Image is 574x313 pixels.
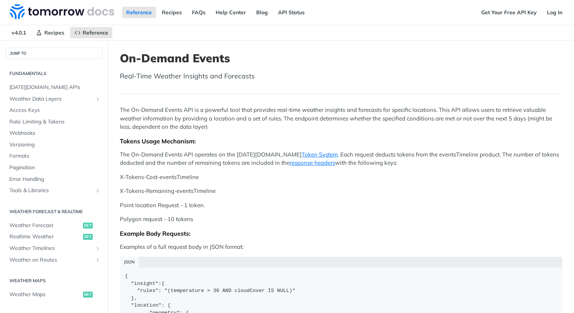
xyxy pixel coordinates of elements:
a: Weather on RoutesShow subpages for Weather on Routes [6,254,103,266]
a: Recipes [32,27,68,38]
span: Realtime Weather [9,233,81,241]
a: Blog [252,7,272,18]
a: FAQs [188,7,210,18]
a: Help Center [211,7,250,18]
span: get [83,292,93,298]
a: Realtime Weatherget [6,231,103,242]
span: Weather Forecast [9,222,81,229]
span: get [83,223,93,229]
button: Show subpages for Weather Data Layers [95,96,101,102]
p: X-Tokens-Remaining-eventsTimeline [120,187,562,196]
a: [DATE][DOMAIN_NAME] APIs [6,82,103,93]
a: Error Handling [6,174,103,185]
span: Webhooks [9,129,101,137]
span: [DATE][DOMAIN_NAME] APIs [9,84,101,91]
a: Log In [543,7,566,18]
div: Tokens Usage Mechanism: [120,137,562,145]
div: Example Body Requests: [120,230,562,237]
a: response headers [290,159,335,166]
a: API Status [274,7,309,18]
a: Token System [302,151,338,158]
p: The On-Demand Events API operates on the [DATE][DOMAIN_NAME] . Each request deducts tokens from t... [120,150,562,167]
button: Show subpages for Tools & Libraries [95,188,101,194]
span: Versioning [9,141,101,149]
span: Weather Maps [9,291,81,298]
a: Weather Mapsget [6,289,103,300]
a: Weather TimelinesShow subpages for Weather Timelines [6,243,103,254]
p: X-Tokens-Cost-eventsTimeline [120,173,562,182]
h1: On-Demand Events [120,51,562,65]
a: Pagination [6,162,103,173]
span: v4.0.1 [8,27,30,38]
span: Error Handling [9,176,101,183]
span: Formats [9,152,101,160]
a: Tools & LibrariesShow subpages for Tools & Libraries [6,185,103,196]
p: Real-Time Weather Insights and Forecasts [120,71,562,81]
a: Weather Forecastget [6,220,103,231]
a: Formats [6,150,103,162]
img: Tomorrow.io Weather API Docs [10,4,114,19]
a: Rate Limiting & Tokens [6,116,103,128]
h2: Weather Forecast & realtime [6,208,103,215]
a: Reference [70,27,112,38]
h2: Fundamentals [6,70,103,77]
a: Versioning [6,139,103,150]
span: Weather on Routes [9,256,93,264]
span: Recipes [44,29,64,36]
button: Show subpages for Weather on Routes [95,257,101,263]
span: Access Keys [9,107,101,114]
p: Examples of a full request body in JSON format: [120,243,562,251]
button: JUMP TO [6,48,103,59]
a: Webhooks [6,128,103,139]
p: Point location Request - 1 token. [120,201,562,210]
span: Reference [83,29,108,36]
p: The On-Demand Events API is a powerful tool that provides real-time weather insights and forecast... [120,106,562,131]
button: Show subpages for Weather Timelines [95,245,101,251]
span: Rate Limiting & Tokens [9,118,101,126]
a: Reference [122,7,156,18]
a: Recipes [158,7,186,18]
span: get [83,234,93,240]
a: Get Your Free API Key [477,7,541,18]
span: Pagination [9,164,101,172]
span: Weather Data Layers [9,95,93,103]
a: Weather Data LayersShow subpages for Weather Data Layers [6,93,103,105]
h2: Weather Maps [6,277,103,284]
span: Tools & Libraries [9,187,93,194]
a: Access Keys [6,105,103,116]
p: Polygon request - 10 tokens [120,215,562,224]
span: Weather Timelines [9,245,93,252]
